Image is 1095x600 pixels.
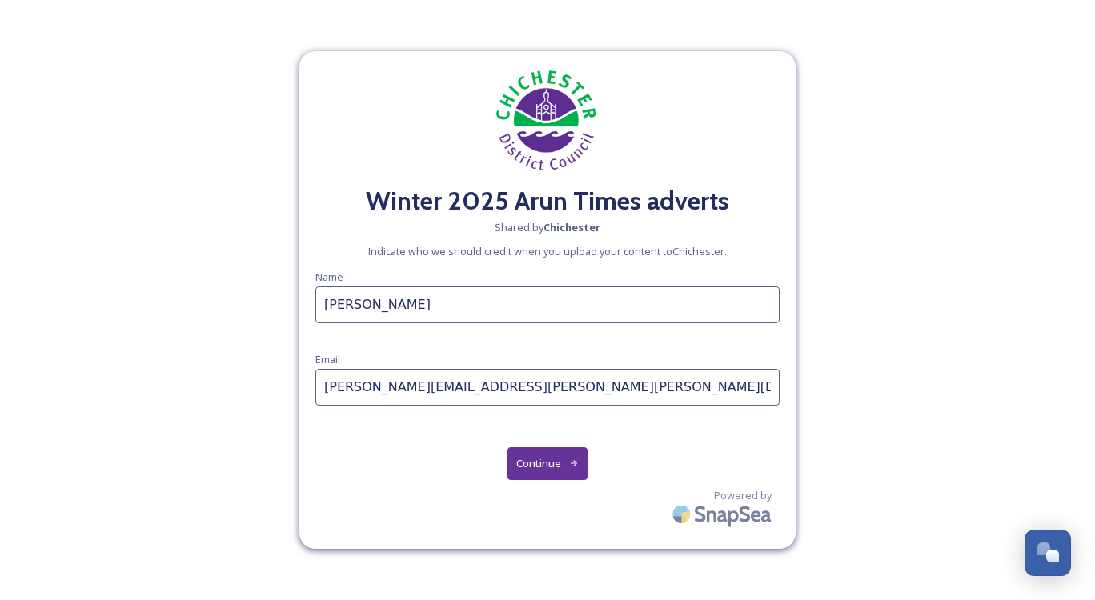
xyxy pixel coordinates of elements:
[315,286,780,323] input: Name
[495,220,600,235] span: Shared by
[467,67,628,174] img: chichester-district-council-logo.jpeg
[315,270,343,284] span: Name
[714,488,772,503] span: Powered by
[543,220,600,234] strong: Chichester
[507,447,588,480] button: Continue
[368,244,727,259] span: Indicate who we should credit when you upload your content to Chichester .
[315,182,780,220] h2: Winter 2025 Arun Times adverts
[315,352,340,366] span: Email
[315,369,780,406] input: photographer@snapsea.io
[668,495,780,533] img: SnapSea Logo
[1025,530,1071,576] button: Open Chat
